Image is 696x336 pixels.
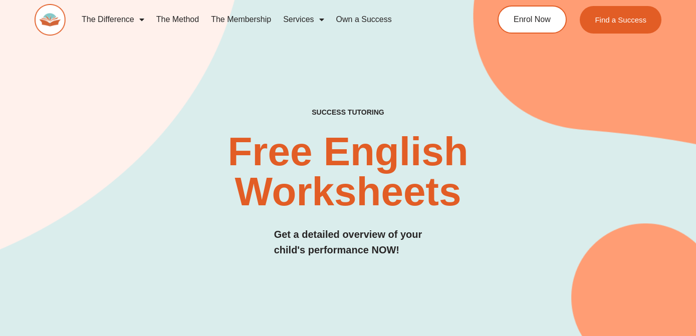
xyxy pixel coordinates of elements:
[205,8,277,31] a: The Membership
[150,8,205,31] a: The Method
[277,8,330,31] a: Services
[255,108,440,117] h4: SUCCESS TUTORING​
[141,132,555,212] h2: Free English Worksheets​
[580,6,661,34] a: Find a Success
[274,227,422,258] h3: Get a detailed overview of your child's performance NOW!
[76,8,150,31] a: The Difference
[514,16,551,24] span: Enrol Now
[330,8,398,31] a: Own a Success
[76,8,462,31] nav: Menu
[595,16,646,24] span: Find a Success
[498,6,567,34] a: Enrol Now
